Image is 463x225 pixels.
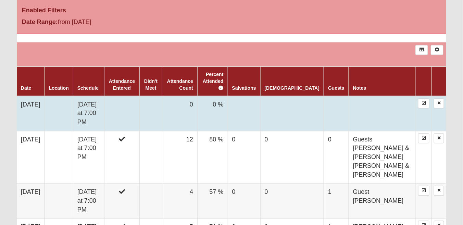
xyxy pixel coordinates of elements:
td: [DATE] [17,131,45,184]
a: Delete [434,99,444,109]
td: [DATE] at 7:00 PM [73,96,104,132]
td: 0 % [198,96,228,132]
a: Didn't Meet [144,79,158,91]
a: Enter Attendance [418,186,429,196]
td: [DATE] at 7:00 PM [73,184,104,219]
td: 57 % [198,184,228,219]
td: 0 [260,184,324,219]
th: Salvations [228,67,260,96]
th: Guests [324,67,349,96]
a: Delete [434,134,444,143]
a: Delete [434,186,444,196]
a: Attendance Entered [109,79,135,91]
td: 12 [162,131,197,184]
a: Enter Attendance [418,99,429,109]
a: Attendance Count [167,79,193,91]
td: 80 % [198,131,228,184]
a: Enter Attendance [418,134,429,143]
td: Guests [PERSON_NAME] & [PERSON_NAME] [PERSON_NAME] & [PERSON_NAME] [349,131,416,184]
td: [DATE] [17,184,45,219]
td: 0 [260,131,324,184]
td: [DATE] at 7:00 PM [73,131,104,184]
td: 1 [324,184,349,219]
td: 0 [228,184,260,219]
td: 0 [162,96,197,132]
a: Percent Attended [203,72,224,91]
label: Date Range: [22,17,58,27]
td: 0 [228,131,260,184]
a: Location [49,86,68,91]
td: 0 [324,131,349,184]
td: Guest [PERSON_NAME] [349,184,416,219]
a: Export to Excel [415,45,428,55]
td: [DATE] [17,96,45,132]
a: Notes [353,86,366,91]
td: 4 [162,184,197,219]
a: Date [21,86,31,91]
a: Alt+N [431,45,443,55]
div: from [DATE] [17,17,160,28]
h4: Enabled Filters [22,7,441,14]
th: [DEMOGRAPHIC_DATA] [260,67,324,96]
a: Schedule [77,86,99,91]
